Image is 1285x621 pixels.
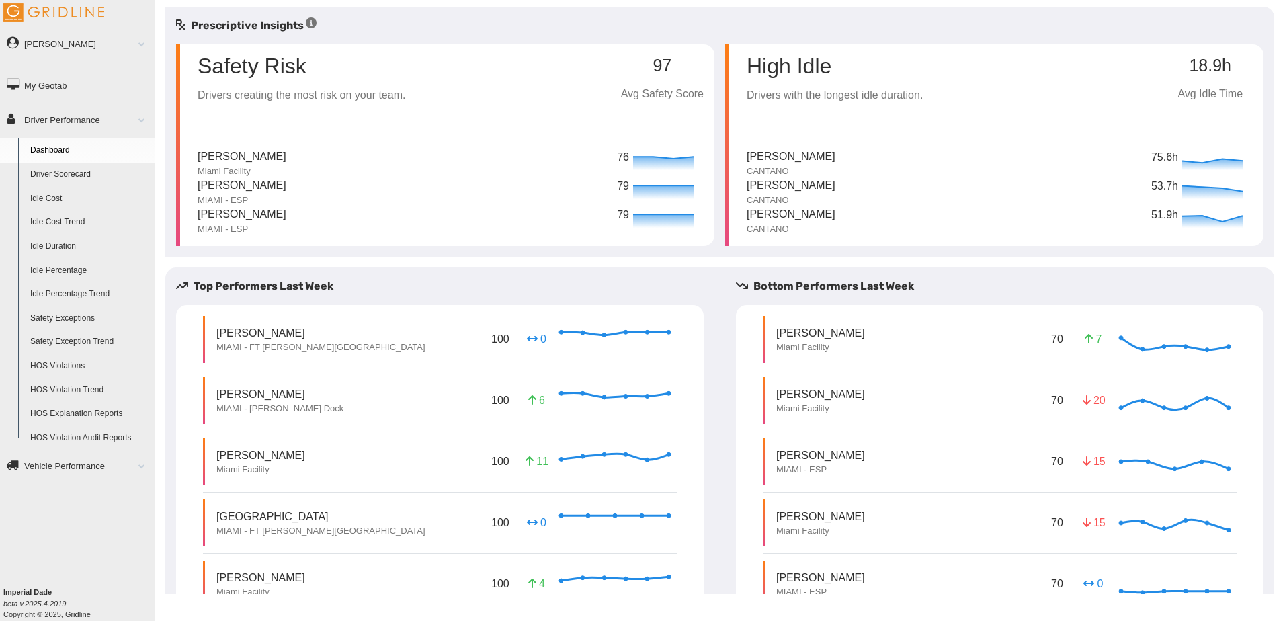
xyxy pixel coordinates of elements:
[747,177,835,194] p: [PERSON_NAME]
[489,329,512,349] p: 100
[776,570,865,585] p: [PERSON_NAME]
[1167,56,1253,75] p: 18.9h
[3,587,155,620] div: Copyright © 2025, Gridline
[198,177,286,194] p: [PERSON_NAME]
[198,87,405,104] p: Drivers creating the most risk on your team.
[489,390,512,411] p: 100
[489,512,512,533] p: 100
[1048,451,1066,472] p: 70
[216,509,425,524] p: [GEOGRAPHIC_DATA]
[621,86,704,103] p: Avg Safety Score
[24,378,155,403] a: HOS Violation Trend
[736,278,1274,294] h5: Bottom Performers Last Week
[747,55,923,77] p: High Idle
[1083,331,1104,347] p: 7
[216,586,305,598] p: Miami Facility
[526,515,547,530] p: 0
[216,341,425,354] p: MIAMI - FT [PERSON_NAME][GEOGRAPHIC_DATA]
[747,149,835,165] p: [PERSON_NAME]
[1083,392,1104,408] p: 20
[198,194,286,206] p: MIAMI - ESP
[1151,178,1179,195] p: 53.7h
[776,509,865,524] p: [PERSON_NAME]
[1048,329,1066,349] p: 70
[176,17,317,34] h5: Prescriptive Insights
[617,149,630,166] p: 76
[776,341,865,354] p: Miami Facility
[24,259,155,283] a: Idle Percentage
[776,386,865,402] p: [PERSON_NAME]
[526,392,547,408] p: 6
[24,330,155,354] a: Safety Exception Trend
[1167,86,1253,103] p: Avg Idle Time
[1151,149,1179,166] p: 75.6h
[216,325,425,341] p: [PERSON_NAME]
[747,194,835,206] p: CANTANO
[1151,207,1179,224] p: 51.9h
[1083,515,1104,530] p: 15
[776,403,865,415] p: Miami Facility
[776,586,865,598] p: MIAMI - ESP
[24,187,155,211] a: Idle Cost
[24,306,155,331] a: Safety Exceptions
[24,402,155,426] a: HOS Explanation Reports
[776,464,865,476] p: MIAMI - ESP
[3,588,52,596] b: Imperial Dade
[24,235,155,259] a: Idle Duration
[216,570,305,585] p: [PERSON_NAME]
[24,282,155,306] a: Idle Percentage Trend
[489,573,512,594] p: 100
[621,56,704,75] p: 97
[216,464,305,476] p: Miami Facility
[776,525,865,537] p: Miami Facility
[747,165,835,177] p: CANTANO
[198,223,286,235] p: MIAMI - ESP
[24,354,155,378] a: HOS Violations
[1083,576,1104,591] p: 0
[198,149,286,165] p: [PERSON_NAME]
[198,206,286,223] p: [PERSON_NAME]
[1083,454,1104,469] p: 15
[216,403,343,415] p: MIAMI - [PERSON_NAME] Dock
[526,454,547,469] p: 11
[776,325,865,341] p: [PERSON_NAME]
[747,206,835,223] p: [PERSON_NAME]
[3,3,104,22] img: Gridline
[747,87,923,104] p: Drivers with the longest idle duration.
[24,163,155,187] a: Driver Scorecard
[24,210,155,235] a: Idle Cost Trend
[198,165,286,177] p: Miami Facility
[617,178,630,195] p: 79
[489,451,512,472] p: 100
[1048,512,1066,533] p: 70
[3,599,66,608] i: beta v.2025.4.2019
[776,448,865,463] p: [PERSON_NAME]
[526,331,547,347] p: 0
[216,525,425,537] p: MIAMI - FT [PERSON_NAME][GEOGRAPHIC_DATA]
[1048,390,1066,411] p: 70
[526,576,547,591] p: 4
[198,55,306,77] p: Safety Risk
[617,207,630,224] p: 79
[176,278,714,294] h5: Top Performers Last Week
[1048,573,1066,594] p: 70
[216,386,343,402] p: [PERSON_NAME]
[747,223,835,235] p: CANTANO
[24,426,155,450] a: HOS Violation Audit Reports
[216,448,305,463] p: [PERSON_NAME]
[24,138,155,163] a: Dashboard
